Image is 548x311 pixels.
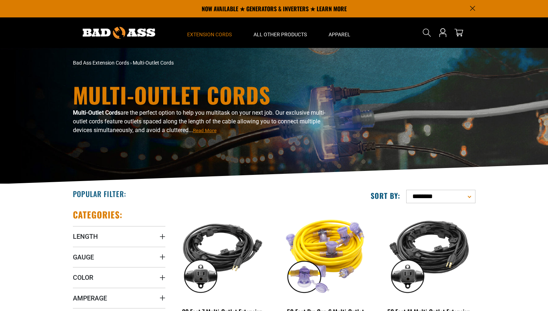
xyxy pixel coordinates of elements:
[73,189,126,199] h2: Popular Filter:
[73,60,129,66] a: Bad Ass Extension Cords
[383,213,475,296] img: black
[254,31,307,38] span: All Other Products
[193,128,217,133] span: Read More
[280,213,371,296] img: yellow
[73,288,165,308] summary: Amperage
[176,17,243,48] summary: Extension Cords
[133,60,174,66] span: Multi-Outlet Cords
[73,247,165,267] summary: Gauge
[73,267,165,287] summary: Color
[243,17,318,48] summary: All Other Products
[73,109,325,134] span: are the perfect option to help you multitask on your next job. Our exclusive multi-outlet cords f...
[177,213,268,296] img: black
[73,84,338,106] h1: Multi-Outlet Cords
[73,209,123,220] h2: Categories:
[187,31,232,38] span: Extension Cords
[83,27,155,39] img: Bad Ass Extension Cords
[421,27,433,38] summary: Search
[73,294,107,302] span: Amperage
[318,17,361,48] summary: Apparel
[329,31,350,38] span: Apparel
[371,191,400,200] label: Sort by:
[73,109,120,116] b: Multi-Outlet Cords
[130,60,132,66] span: ›
[73,273,93,282] span: Color
[73,232,98,241] span: Length
[73,226,165,246] summary: Length
[73,59,338,67] nav: breadcrumbs
[73,253,94,261] span: Gauge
